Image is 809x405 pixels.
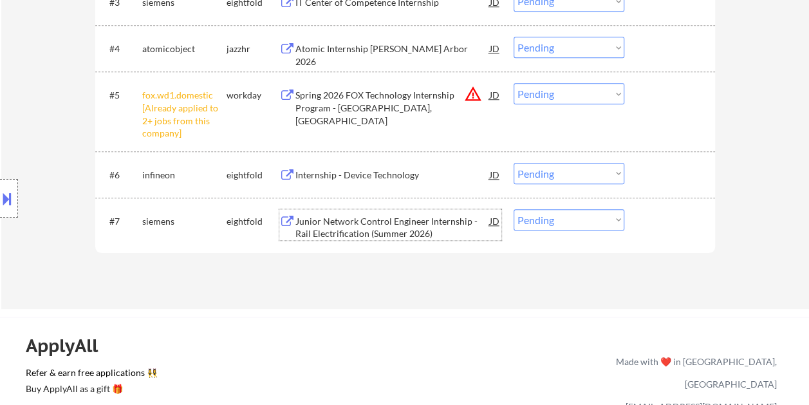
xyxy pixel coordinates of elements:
[295,169,490,182] div: Internship - Device Technology
[109,42,132,55] div: #4
[227,42,279,55] div: jazzhr
[26,384,154,393] div: Buy ApplyAll as a gift 🎁
[488,83,501,106] div: JD
[142,42,227,55] div: atomicobject
[227,169,279,182] div: eightfold
[488,163,501,186] div: JD
[26,335,113,357] div: ApplyAll
[227,215,279,228] div: eightfold
[227,89,279,102] div: workday
[295,42,490,68] div: Atomic Internship [PERSON_NAME] Arbor 2026
[488,37,501,60] div: JD
[295,89,490,127] div: Spring 2026 FOX Technology Internship Program - [GEOGRAPHIC_DATA], [GEOGRAPHIC_DATA]
[488,209,501,232] div: JD
[295,215,490,240] div: Junior Network Control Engineer Internship - Rail Electrification (Summer 2026)
[611,350,777,395] div: Made with ❤️ in [GEOGRAPHIC_DATA], [GEOGRAPHIC_DATA]
[26,368,347,382] a: Refer & earn free applications 👯‍♀️
[26,382,154,398] a: Buy ApplyAll as a gift 🎁
[464,85,482,103] button: warning_amber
